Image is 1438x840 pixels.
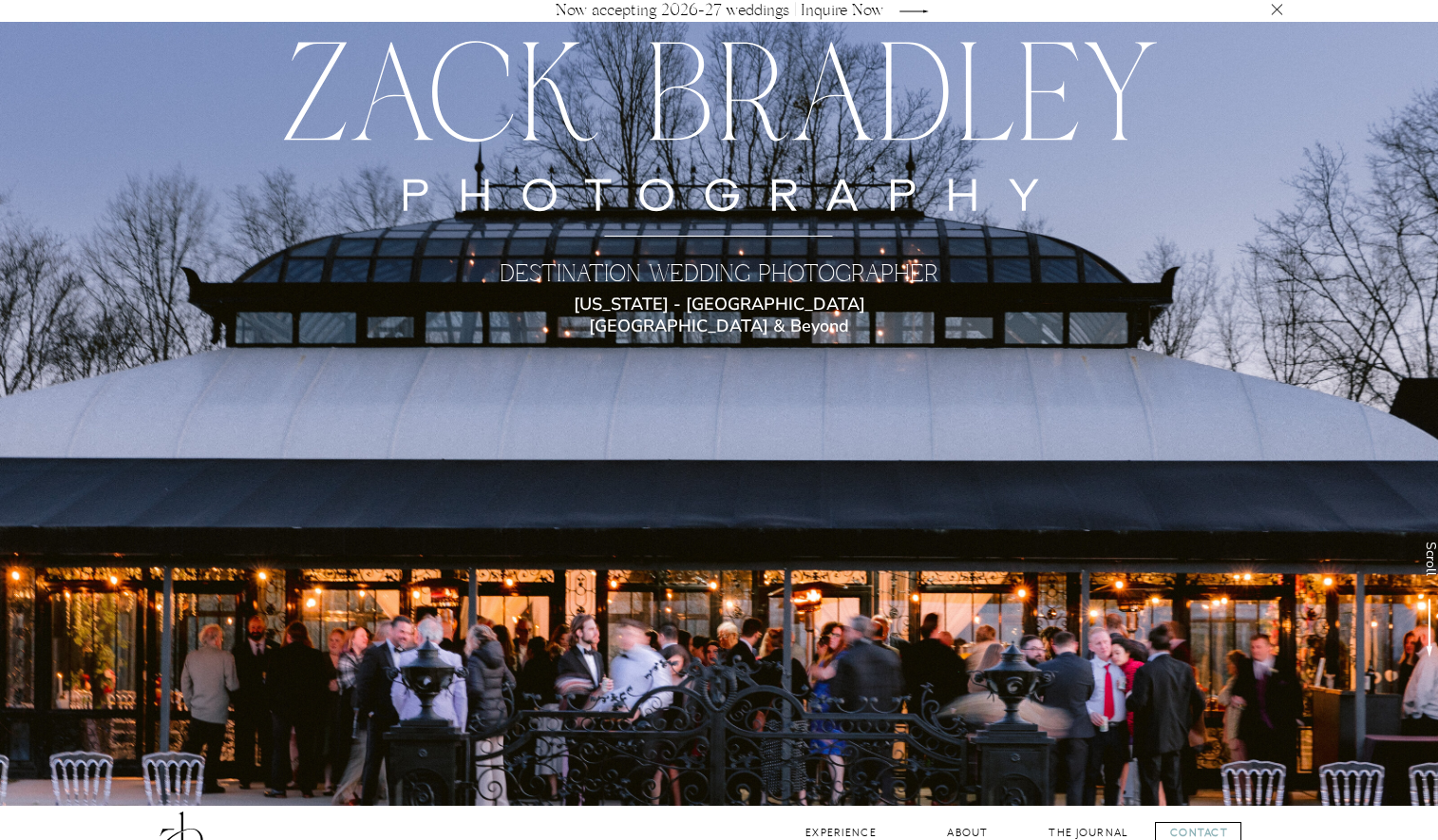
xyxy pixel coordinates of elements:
h2: Destination Wedding Photographer [433,260,1005,294]
p: [US_STATE] - [GEOGRAPHIC_DATA] [GEOGRAPHIC_DATA] & Beyond [540,294,898,318]
a: Now accepting 2026-27 weddings | Inquire Now [546,4,892,18]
